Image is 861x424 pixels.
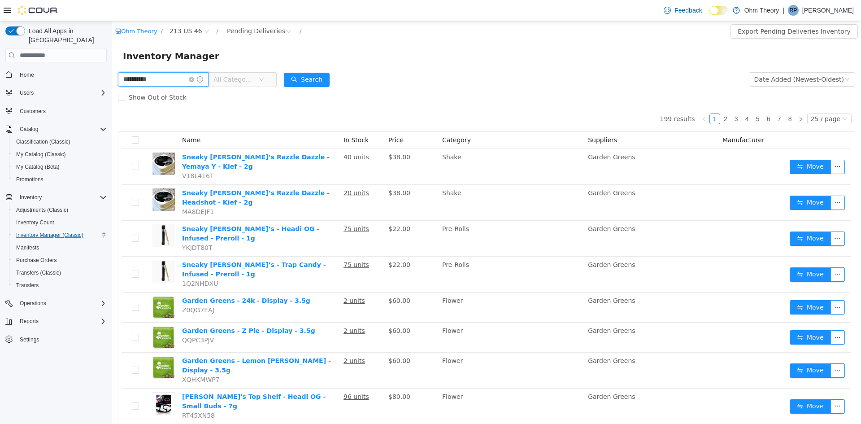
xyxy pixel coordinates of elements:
[70,115,88,122] span: Name
[16,192,107,203] span: Inventory
[3,7,9,13] i: icon: shop
[9,279,110,292] button: Transfers
[718,210,733,225] button: icon: ellipsis
[18,6,58,15] img: Cova
[13,149,70,160] a: My Catalog (Classic)
[609,93,618,103] a: 2
[326,367,472,403] td: Flower
[326,128,472,164] td: Shake
[231,276,253,283] u: 2 units
[548,92,583,103] li: 199 results
[276,276,298,283] span: $60.00
[699,93,728,103] div: 25 / page
[13,174,107,185] span: Promotions
[231,204,257,211] u: 75 units
[16,176,43,183] span: Promotions
[476,132,523,140] span: Garden Greens
[16,163,60,170] span: My Catalog (Beta)
[732,56,738,62] i: icon: down
[683,92,694,103] li: Next Page
[2,87,110,99] button: Users
[70,285,102,293] span: Z0QG7EAJ
[40,371,63,393] img: Pete's Top Shelf - Headi OG - Small Buds - 7g hero shot
[101,54,142,63] span: All Categories
[40,131,63,154] img: Sneaky Pete’s Razzle Dazzle - Yemaya Y - Kief - 2g hero shot
[70,259,106,266] span: 1Q2NHDXU
[783,5,784,16] p: |
[678,378,719,393] button: icon: swapMove
[70,315,102,323] span: QQPC3PJV
[326,302,472,332] td: Flower
[718,378,733,393] button: icon: ellipsis
[20,108,46,115] span: Customers
[718,309,733,323] button: icon: ellipsis
[3,7,45,13] a: icon: shopOhm Theory
[9,204,110,216] button: Adjustments (Classic)
[276,115,291,122] span: Price
[5,64,107,369] nav: Complex example
[16,316,42,327] button: Reports
[40,305,63,328] img: Garden Greens - Z Pie - Display - 3.5g hero shot
[40,239,63,262] img: Sneaky Pete’s - Trap Candy - Infused - Preroll - 1g hero shot
[16,70,38,80] a: Home
[326,200,472,236] td: Pre-Rolls
[16,282,39,289] span: Transfers
[231,336,253,343] u: 2 units
[662,93,672,103] a: 7
[70,168,217,185] a: Sneaky [PERSON_NAME]’s Razzle Dazzle - Headshot - Kief - 2g
[70,391,103,398] span: RT45XN58
[20,194,42,201] span: Inventory
[13,267,107,278] span: Transfers (Classic)
[20,336,39,343] span: Settings
[678,139,719,153] button: icon: swapMove
[70,372,213,389] a: [PERSON_NAME]'s Top Shelf - Headi OG - Small Buds - 7g
[718,175,733,189] button: icon: ellipsis
[476,204,523,211] span: Garden Greens
[25,26,107,44] span: Load All Apps in [GEOGRAPHIC_DATA]
[788,5,799,16] div: Romeo Patel
[597,92,608,103] li: 1
[718,342,733,357] button: icon: ellipsis
[16,298,50,309] button: Operations
[231,132,257,140] u: 40 units
[70,151,101,158] span: V18L416T
[476,240,523,247] span: Garden Greens
[231,306,253,313] u: 2 units
[16,269,61,276] span: Transfers (Classic)
[326,236,472,271] td: Pre-Rolls
[9,229,110,241] button: Inventory Manager (Classic)
[2,191,110,204] button: Inventory
[13,230,107,240] span: Inventory Manager (Classic)
[678,309,719,323] button: icon: swapMove
[476,115,505,122] span: Suppliers
[9,241,110,254] button: Manifests
[13,217,107,228] span: Inventory Count
[598,93,608,103] a: 1
[104,7,106,13] span: /
[16,87,37,98] button: Users
[13,280,42,291] a: Transfers
[476,372,523,379] span: Garden Greens
[16,124,107,135] span: Catalog
[115,3,173,17] div: Pending Deliveries
[589,96,595,101] i: icon: left
[276,168,298,175] span: $38.00
[187,7,189,13] span: /
[476,276,523,283] span: Garden Greens
[20,300,46,307] span: Operations
[673,92,683,103] li: 8
[651,92,662,103] li: 6
[678,175,719,189] button: icon: swapMove
[11,28,113,42] span: Inventory Manager
[2,297,110,310] button: Operations
[16,257,57,264] span: Purchase Orders
[13,73,78,80] span: Show Out of Stock
[9,136,110,148] button: Classification (Classic)
[172,52,217,66] button: icon: searchSearch
[678,279,719,293] button: icon: swapMove
[16,232,83,239] span: Inventory Manager (Classic)
[802,5,854,16] p: [PERSON_NAME]
[40,275,63,297] img: Garden Greens - 24k - Display - 3.5g hero shot
[276,204,298,211] span: $22.00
